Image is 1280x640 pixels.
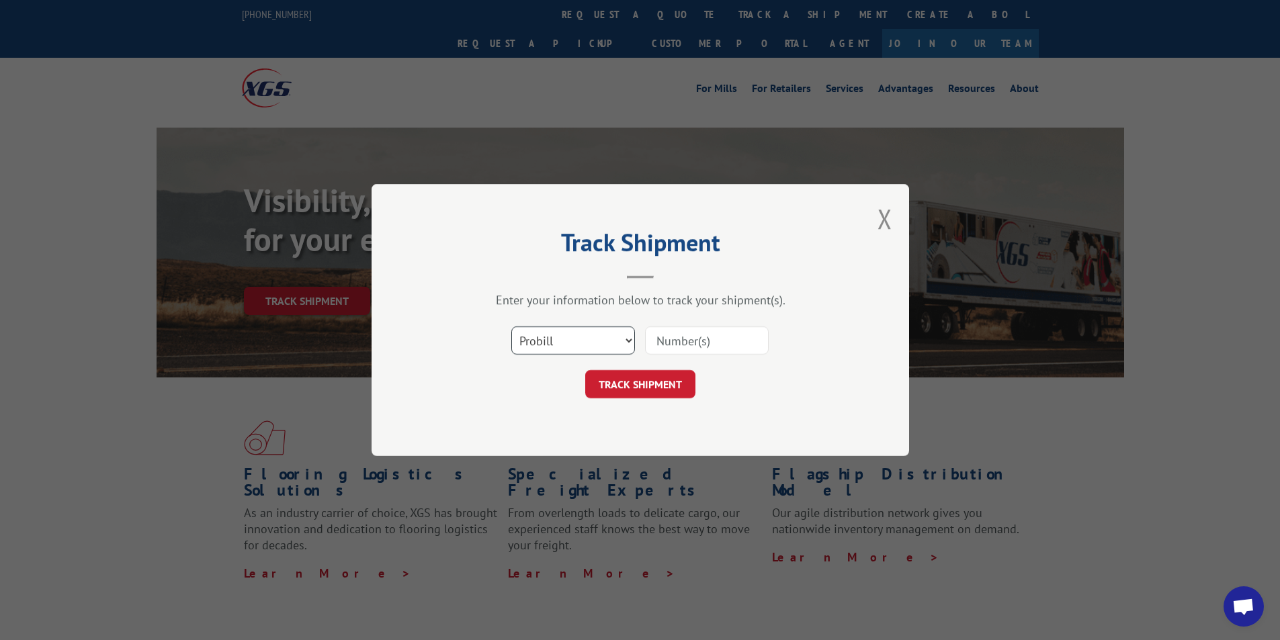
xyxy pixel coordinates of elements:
button: TRACK SHIPMENT [585,370,695,398]
div: Enter your information below to track your shipment(s). [439,292,842,308]
button: Close modal [878,201,892,236]
input: Number(s) [645,326,769,355]
div: Open chat [1224,586,1264,627]
h2: Track Shipment [439,233,842,259]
